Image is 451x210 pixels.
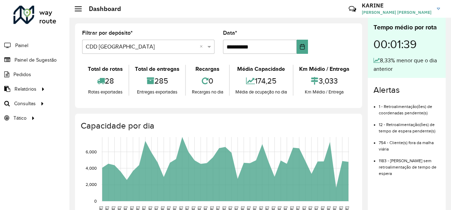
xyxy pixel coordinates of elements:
text: 4,000 [86,166,97,170]
div: 285 [131,73,183,89]
span: [PERSON_NAME] [PERSON_NAME] [362,9,432,16]
div: Tempo médio por rota [373,23,440,32]
div: 00:01:39 [373,32,440,56]
div: 174,25 [232,73,291,89]
h2: Dashboard [82,5,121,13]
span: Painel de Sugestão [15,56,57,64]
li: 1 - Retroalimentação(ões) de coordenadas pendente(s) [379,98,440,116]
span: Consultas [14,100,36,107]
label: Filtrar por depósito [82,29,133,37]
span: Clear all [200,42,206,51]
button: Choose Date [297,40,308,54]
div: Total de entregas [131,65,183,73]
li: 1183 - [PERSON_NAME] sem retroalimentação de tempo de espera [379,152,440,177]
div: 28 [84,73,127,89]
h4: Capacidade por dia [81,121,355,131]
span: Tático [13,114,27,122]
div: 0 [188,73,227,89]
div: Km Médio / Entrega [295,89,353,96]
li: 12 - Retroalimentação(ões) de tempo de espera pendente(s) [379,116,440,134]
text: 2,000 [86,182,97,187]
text: 0 [94,199,97,203]
div: 3,033 [295,73,353,89]
li: 754 - Cliente(s) fora da malha viária [379,134,440,152]
div: Km Médio / Entrega [295,65,353,73]
div: Total de rotas [84,65,127,73]
div: Recargas no dia [188,89,227,96]
h3: KARINE [362,2,432,9]
div: Média Capacidade [232,65,291,73]
div: Rotas exportadas [84,89,127,96]
label: Data [223,29,237,37]
div: Média de ocupação no dia [232,89,291,96]
div: Recargas [188,65,227,73]
div: Entregas exportadas [131,89,183,96]
span: Painel [15,42,28,49]
a: Contato Rápido [345,1,360,17]
span: Pedidos [13,71,31,78]
span: Relatórios [15,85,36,93]
h4: Alertas [373,85,440,95]
div: 8,33% menor que o dia anterior [373,56,440,73]
text: 6,000 [86,149,97,154]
